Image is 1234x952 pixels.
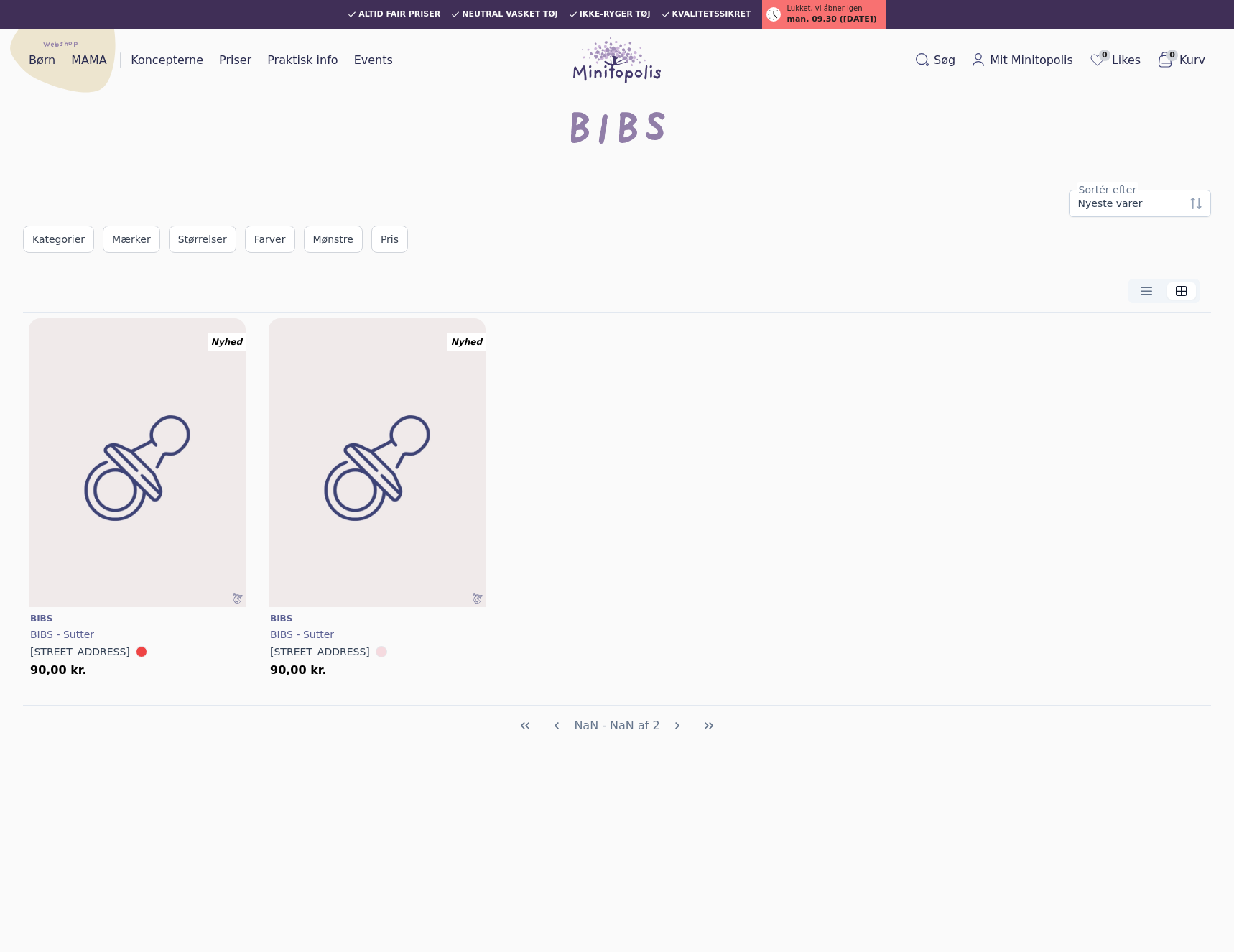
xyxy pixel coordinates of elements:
button: First Page [511,711,539,740]
span: 90,00 kr. [270,665,327,676]
span: 90,00 kr. [30,665,87,676]
span: BIBS - Sutter [270,629,334,640]
button: 0Kurv [1151,48,1211,73]
span: Lukket, vi åbner igen [787,3,862,14]
button: Pris [371,226,408,253]
button: Next Page [663,711,692,740]
span: Mærker [112,232,151,246]
span: Mit Minitopolis [990,52,1073,69]
button: Søg [909,49,961,72]
span: Pris [381,232,399,246]
img: Accessories til børn [29,318,246,618]
span: Farver [254,232,286,246]
a: Events [348,49,399,72]
span: BIBS - Sutter [30,629,94,640]
span: [STREET_ADDRESS] [30,646,130,657]
h1: BIBS [565,109,669,155]
span: Altid fair priser [358,10,440,19]
span: Kategorier [32,232,85,246]
img: Accessories til børn [269,318,486,618]
button: Farver [245,226,295,253]
span: man. 09.30 ([DATE]) [787,14,876,26]
a: Børn [23,49,61,72]
span: Likes [1112,52,1141,69]
button: Mønstre [304,226,363,253]
a: MAMA [65,49,113,72]
span: Nyeste varer [1070,190,1182,216]
span: Mønstre [313,232,353,246]
button: Mærker [103,226,160,253]
button: Last Page [695,711,723,740]
span: NaN - NaN af 2 [574,717,659,734]
span: [STREET_ADDRESS] [270,646,370,657]
span: Neutral vasket tøj [462,10,558,19]
a: 0Likes [1083,48,1146,73]
a: Koncepterne [125,49,209,72]
span: Kvalitetssikret [672,10,751,19]
div: Nyeste varer [1078,196,1143,211]
span: 0 [1166,50,1178,61]
span: Størrelser [178,232,227,246]
span: Ikke-ryger tøj [580,10,651,19]
span: Søg [934,52,955,69]
a: Mit Minitopolis [965,49,1079,72]
span: BIBS [30,614,52,624]
a: Priser [213,49,257,72]
button: Previous Page [542,711,571,740]
span: BIBS [270,614,292,624]
a: BIBS [30,613,244,624]
a: BIBS - Sutter [30,627,244,642]
div: Nyhed [447,333,486,351]
div: Nyhed [208,333,246,351]
a: Accessories til børnAccessories til børnNyhed [29,318,246,608]
a: Accessories til børnAccessories til børnNyhed [269,318,486,608]
img: Minitopolis logo [573,37,661,83]
span: 0 [1099,50,1110,61]
a: BIBS [270,613,484,624]
a: BIBS - Sutter [270,627,484,642]
span: Kurv [1179,52,1205,69]
button: Kategorier [23,226,94,253]
button: Størrelser [169,226,236,253]
a: Praktisk info [261,49,343,72]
